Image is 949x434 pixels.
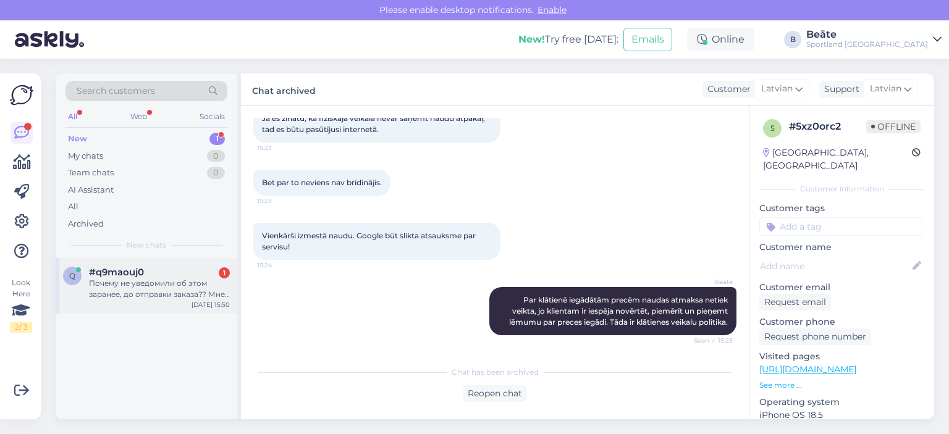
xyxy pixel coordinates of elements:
[866,120,921,133] span: Offline
[759,202,924,215] p: Customer tags
[759,294,831,311] div: Request email
[518,32,618,47] div: Try free [DATE]:
[759,315,924,328] p: Customer phone
[759,183,924,194] div: Customer information
[686,336,733,345] span: Seen ✓ 15:25
[68,133,87,145] div: New
[623,28,672,51] button: Emails
[770,123,775,133] span: 5
[89,278,230,300] div: Почему не уведомили об этом заранее, до отправки заказа?? Мне нужен был полноценный костюм, толст...
[219,267,230,278] div: 1
[761,82,793,96] span: Latvian
[257,196,303,206] span: 15:23
[207,167,225,179] div: 0
[789,119,866,134] div: # 5xz0orc2
[68,184,114,196] div: AI Assistant
[687,28,754,51] div: Online
[197,109,227,125] div: Socials
[763,146,912,172] div: [GEOGRAPHIC_DATA], [GEOGRAPHIC_DATA]
[534,4,570,15] span: Enable
[870,82,901,96] span: Latvian
[759,217,924,236] input: Add a tag
[759,380,924,391] p: See more ...
[77,85,155,98] span: Search customers
[819,83,859,96] div: Support
[252,81,316,98] label: Chat archived
[68,218,104,230] div: Archived
[10,277,32,333] div: Look Here
[209,133,225,145] div: 1
[463,385,527,402] div: Reopen chat
[759,328,871,345] div: Request phone number
[128,109,150,125] div: Web
[65,109,80,125] div: All
[509,295,730,327] span: Par klātienē iegādātām precēm naudas atmaksa netiek veikta, jo klientam ir iespēja novērtēt, piem...
[518,33,545,45] b: New!
[760,259,910,273] input: Add name
[10,83,33,107] img: Askly Logo
[127,240,166,251] span: New chats
[257,261,303,270] span: 15:24
[452,367,539,378] span: Chat has been archived
[806,40,928,49] div: Sportland [GEOGRAPHIC_DATA]
[89,267,144,278] span: #q9maouj0
[759,409,924,422] p: iPhone OS 18.5
[759,364,856,375] a: [URL][DOMAIN_NAME]
[68,201,78,213] div: All
[702,83,751,96] div: Customer
[69,271,75,280] span: q
[686,277,733,286] span: Beāte
[207,150,225,162] div: 0
[759,350,924,363] p: Visited pages
[262,178,382,187] span: Bet par to neviens nav brīdinājis.
[262,231,478,251] span: Vienkārši izmestā naudu. Google būt slikta atsauksme par servisu!
[68,150,103,162] div: My chats
[784,31,801,48] div: B
[759,281,924,294] p: Customer email
[759,241,924,254] p: Customer name
[759,396,924,409] p: Operating system
[806,30,942,49] a: BeāteSportland [GEOGRAPHIC_DATA]
[806,30,928,40] div: Beāte
[192,300,230,309] div: [DATE] 15:50
[10,322,32,333] div: 2 / 3
[257,143,303,152] span: 15:23
[68,167,114,179] div: Team chats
